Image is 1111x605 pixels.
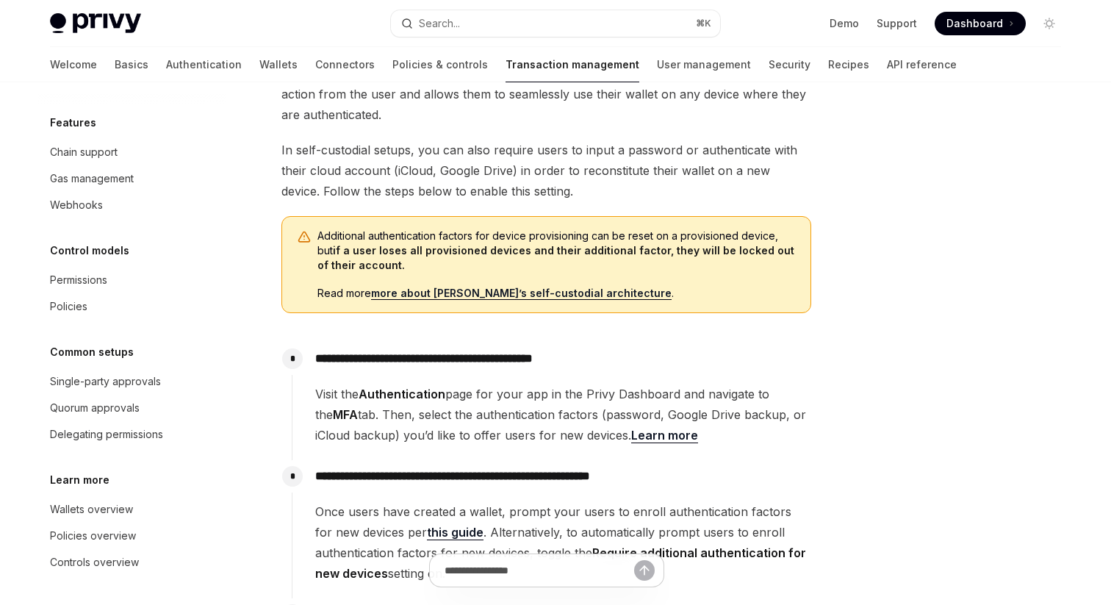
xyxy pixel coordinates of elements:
[1038,12,1061,35] button: Toggle dark mode
[391,10,720,37] button: Search...⌘K
[281,140,811,201] span: In self-custodial setups, you can also require users to input a password or authenticate with the...
[50,343,134,361] h5: Common setups
[50,271,107,289] div: Permissions
[830,16,859,31] a: Demo
[935,12,1026,35] a: Dashboard
[50,399,140,417] div: Quorum approvals
[445,554,634,587] input: Ask a question...
[315,47,375,82] a: Connectors
[359,387,445,401] strong: Authentication
[317,229,796,273] span: Additional authentication factors for device provisioning can be reset on a provisioned device, but
[506,47,639,82] a: Transaction management
[297,230,312,245] svg: Warning
[315,384,810,445] span: Visit the page for your app in the Privy Dashboard and navigate to the tab. Then, select the auth...
[392,47,488,82] a: Policies & controls
[259,47,298,82] a: Wallets
[38,496,226,523] a: Wallets overview
[828,47,869,82] a: Recipes
[631,428,698,443] a: Learn more
[427,525,483,540] a: this guide
[769,47,810,82] a: Security
[50,196,103,214] div: Webhooks
[38,368,226,395] a: Single-party approvals
[887,47,957,82] a: API reference
[371,287,672,300] a: more about [PERSON_NAME]’s self-custodial architecture
[50,426,163,443] div: Delegating permissions
[50,114,96,132] h5: Features
[50,501,133,518] div: Wallets overview
[50,143,118,161] div: Chain support
[696,18,711,29] span: ⌘ K
[50,170,134,187] div: Gas management
[50,554,139,571] div: Controls overview
[38,395,226,421] a: Quorum approvals
[419,15,460,32] div: Search...
[38,549,226,576] a: Controls overview
[281,43,811,125] span: In most cases, once a user authenticates on a new device, Privy automatically orchestrates recons...
[50,471,109,489] h5: Learn more
[38,421,226,448] a: Delegating permissions
[50,527,136,545] div: Policies overview
[634,560,655,581] button: Send message
[50,47,97,82] a: Welcome
[38,139,226,165] a: Chain support
[166,47,242,82] a: Authentication
[657,47,751,82] a: User management
[50,298,87,315] div: Policies
[315,501,810,584] span: Once users have created a wallet, prompt your users to enroll authentication factors for new devi...
[50,373,161,390] div: Single-party approvals
[115,47,148,82] a: Basics
[317,286,796,301] span: Read more .
[38,192,226,218] a: Webhooks
[50,242,129,259] h5: Control models
[877,16,917,31] a: Support
[333,407,358,422] strong: MFA
[50,13,141,34] img: light logo
[317,244,794,271] strong: if a user loses all provisioned devices and their additional factor, they will be locked out of t...
[38,293,226,320] a: Policies
[38,165,226,192] a: Gas management
[38,523,226,549] a: Policies overview
[946,16,1003,31] span: Dashboard
[38,267,226,293] a: Permissions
